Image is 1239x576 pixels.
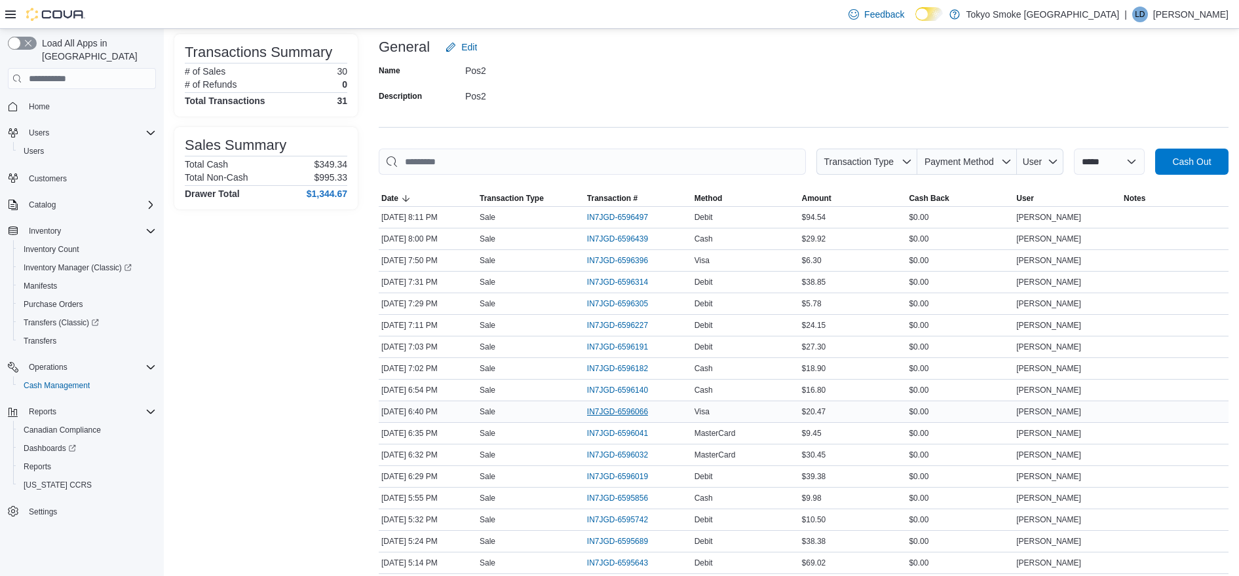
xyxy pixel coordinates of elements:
p: 30 [337,66,347,77]
span: Inventory [29,226,61,236]
button: Settings [3,502,161,521]
span: Canadian Compliance [24,425,101,435]
span: IN7JGD-6595856 [587,493,648,503]
button: Catalog [24,197,61,213]
span: [PERSON_NAME] [1016,212,1081,223]
div: $0.00 [906,209,1014,225]
p: Sale [480,514,495,525]
span: IN7JGD-6596439 [587,234,648,244]
a: Inventory Manager (Classic) [18,260,137,276]
img: Cova [26,8,85,21]
span: Date [381,193,398,204]
span: [US_STATE] CCRS [24,480,92,490]
button: IN7JGD-6596497 [587,209,661,225]
button: Reports [13,458,161,476]
div: [DATE] 7:11 PM [379,317,477,333]
button: Cash Back [906,190,1014,206]
span: Payment Method [924,156,994,167]
button: Users [24,125,54,141]
span: [PERSON_NAME] [1016,536,1081,547]
a: Reports [18,459,56,475]
span: Debit [695,320,713,331]
span: Manifests [24,281,57,291]
button: IN7JGD-6596439 [587,231,661,247]
button: Edit [440,34,482,60]
p: $995.33 [314,172,347,183]
span: IN7JGD-6596041 [587,428,648,439]
div: $0.00 [906,274,1014,290]
span: [PERSON_NAME] [1016,514,1081,525]
div: [DATE] 7:31 PM [379,274,477,290]
button: Transaction # [584,190,692,206]
span: IN7JGD-6596032 [587,450,648,460]
span: Transfers (Classic) [24,317,99,328]
span: Cash Management [18,378,156,393]
button: IN7JGD-6596191 [587,339,661,355]
span: [PERSON_NAME] [1016,558,1081,568]
button: User [1017,149,1063,175]
a: Inventory Manager (Classic) [13,259,161,277]
span: IN7JGD-6595643 [587,558,648,568]
span: Home [29,101,50,112]
button: IN7JGD-6596396 [587,253,661,268]
div: [DATE] 6:54 PM [379,382,477,398]
button: IN7JGD-6595856 [587,490,661,506]
button: IN7JGD-6596140 [587,382,661,398]
div: Pos2 [465,86,641,101]
h6: Total Non-Cash [185,172,248,183]
p: Sale [480,385,495,395]
h4: Total Transactions [185,96,265,106]
span: Amount [802,193,831,204]
span: $16.80 [802,385,826,395]
div: $0.00 [906,425,1014,441]
div: $0.00 [906,512,1014,528]
span: Debit [695,514,713,525]
a: Users [18,143,49,159]
span: IN7JGD-6596182 [587,363,648,374]
a: Transfers (Classic) [13,314,161,332]
button: Canadian Compliance [13,421,161,439]
span: $30.45 [802,450,826,460]
span: Cash [695,493,713,503]
span: $38.85 [802,277,826,287]
span: [PERSON_NAME] [1016,493,1081,503]
span: $29.92 [802,234,826,244]
span: Cash Back [909,193,949,204]
input: This is a search bar. As you type, the results lower in the page will automatically filter. [379,149,806,175]
button: Cash Management [13,376,161,395]
span: [PERSON_NAME] [1016,320,1081,331]
span: Customers [29,173,67,184]
label: Description [379,91,422,101]
button: Operations [24,359,73,375]
div: $0.00 [906,231,1014,247]
span: $24.15 [802,320,826,331]
span: Purchase Orders [18,297,156,312]
span: Transfers [18,333,156,349]
p: Sale [480,558,495,568]
h3: General [379,39,430,55]
button: Inventory Count [13,240,161,259]
span: $18.90 [802,363,826,374]
button: Method [692,190,799,206]
span: $9.45 [802,428,822,439]
button: Payment Method [917,149,1017,175]
div: [DATE] 5:24 PM [379,533,477,549]
span: Visa [695,255,710,266]
h6: # of Sales [185,66,225,77]
span: IN7JGD-6596066 [587,406,648,417]
span: Debit [695,342,713,352]
button: Purchase Orders [13,295,161,314]
div: $0.00 [906,296,1014,312]
span: Transfers [24,336,56,346]
h6: # of Refunds [185,79,237,90]
span: Reports [24,461,51,472]
span: Transfers (Classic) [18,315,156,331]
p: Sale [480,406,495,417]
span: [PERSON_NAME] [1016,406,1081,417]
a: Inventory Count [18,242,85,257]
span: Debit [695,471,713,482]
p: Sale [480,212,495,223]
span: Notes [1124,193,1145,204]
span: Dark Mode [915,21,916,22]
div: $0.00 [906,469,1014,484]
